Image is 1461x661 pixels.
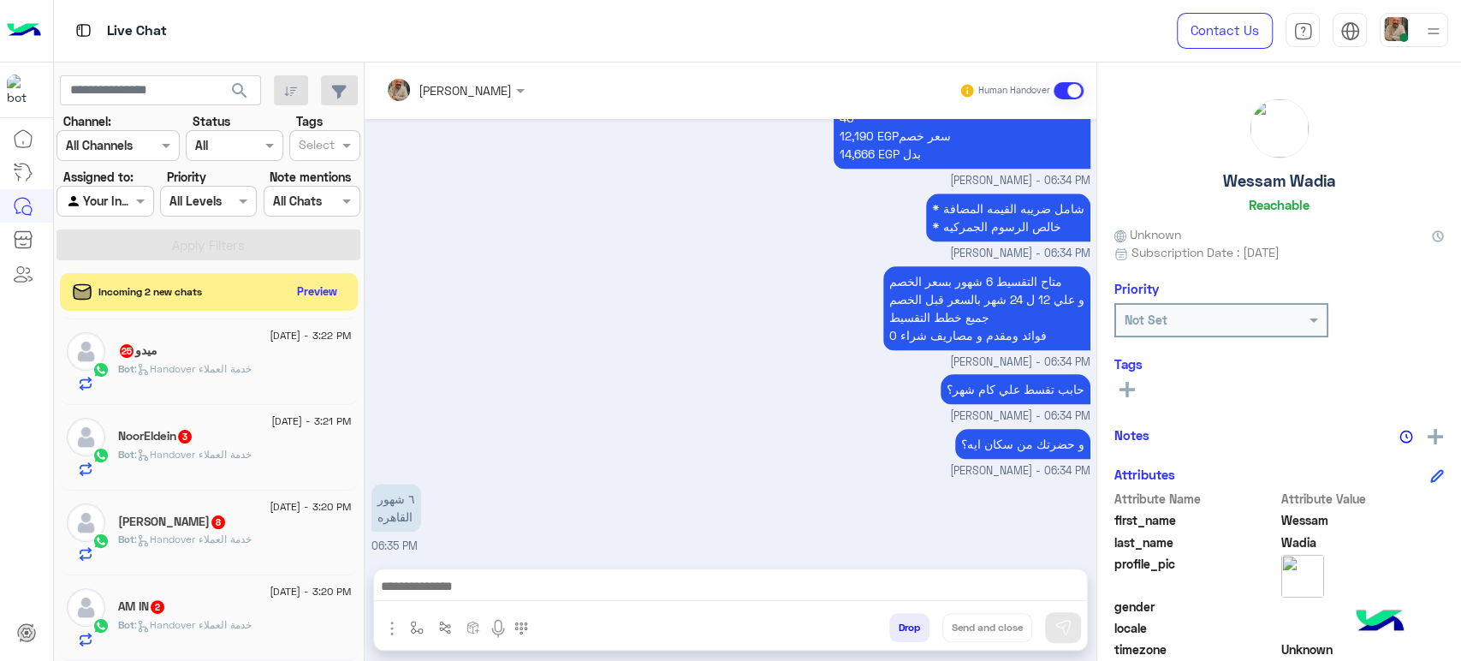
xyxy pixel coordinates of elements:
[1114,619,1278,637] span: locale
[955,429,1090,459] p: 2/9/2025, 6:34 PM
[56,229,360,260] button: Apply Filters
[270,499,351,515] span: [DATE] - 3:20 PM
[1281,598,1445,616] span: null
[1114,640,1278,658] span: timezone
[134,448,252,461] span: : Handover خدمة العملاء
[1340,21,1360,41] img: tab
[1054,619,1072,636] img: send message
[92,617,110,634] img: WhatsApp
[118,533,134,545] span: Bot
[1281,555,1324,598] img: picture
[834,85,1090,169] p: 2/9/2025, 6:34 PM
[1114,511,1278,529] span: first_name
[1350,593,1410,652] img: hulul-logo.png
[488,618,508,639] img: send voice note
[371,484,421,532] p: 2/9/2025, 6:35 PM
[219,75,261,112] button: search
[1114,598,1278,616] span: gender
[1114,281,1159,296] h6: Priority
[371,539,418,552] span: 06:35 PM
[1114,356,1444,372] h6: Tags
[382,618,402,639] img: send attachment
[1250,99,1309,158] img: picture
[1428,429,1443,444] img: add
[134,618,252,631] span: : Handover خدمة العملاء
[118,448,134,461] span: Bot
[438,621,452,634] img: Trigger scenario
[229,80,250,101] span: search
[270,168,351,186] label: Note mentions
[942,613,1032,642] button: Send and close
[1114,467,1175,482] h6: Attributes
[1281,511,1445,529] span: Wessam
[120,344,134,358] span: 25
[178,430,192,444] span: 3
[296,135,335,158] div: Select
[883,266,1090,350] p: 2/9/2025, 6:34 PM
[1114,533,1278,551] span: last_name
[270,584,351,599] span: [DATE] - 3:20 PM
[1114,555,1278,594] span: profile_pic
[1399,430,1413,444] img: notes
[92,533,110,550] img: WhatsApp
[167,168,206,186] label: Priority
[460,613,488,641] button: create order
[1281,640,1445,658] span: Unknown
[134,362,252,375] span: : Handover خدمة العملاء
[296,112,323,130] label: Tags
[978,84,1050,98] small: Human Handover
[403,613,431,641] button: select flow
[118,599,166,614] h5: AM IN
[67,418,105,456] img: defaultAdmin.png
[1223,171,1336,191] h5: Wessam Wadia
[1293,21,1313,41] img: tab
[1281,533,1445,551] span: Wadia
[466,621,480,634] img: create order
[950,408,1090,425] span: [PERSON_NAME] - 06:34 PM
[134,533,252,545] span: : Handover خدمة العملاء
[410,621,424,634] img: select flow
[92,361,110,378] img: WhatsApp
[950,246,1090,262] span: [PERSON_NAME] - 06:34 PM
[98,284,202,300] span: Incoming 2 new chats
[118,429,193,444] h5: NoorEldein
[67,588,105,627] img: defaultAdmin.png
[118,515,227,529] h5: Mahmoud Essam
[1281,490,1445,508] span: Attribute Value
[92,447,110,464] img: WhatsApp
[67,332,105,371] img: defaultAdmin.png
[950,463,1090,479] span: [PERSON_NAME] - 06:34 PM
[1249,197,1310,212] h6: Reachable
[211,515,225,529] span: 8
[7,74,38,105] img: 1403182699927242
[118,618,134,631] span: Bot
[73,20,94,41] img: tab
[118,343,157,358] h5: ميدو
[7,13,41,49] img: Logo
[926,194,1090,241] p: 2/9/2025, 6:34 PM
[1422,21,1444,42] img: profile
[290,279,345,304] button: Preview
[1281,619,1445,637] span: null
[67,503,105,542] img: defaultAdmin.png
[118,362,134,375] span: Bot
[1114,490,1278,508] span: Attribute Name
[1177,13,1273,49] a: Contact Us
[950,354,1090,371] span: [PERSON_NAME] - 06:34 PM
[950,173,1090,189] span: [PERSON_NAME] - 06:34 PM
[1286,13,1320,49] a: tab
[271,414,351,429] span: [DATE] - 3:21 PM
[431,613,460,641] button: Trigger scenario
[107,20,167,43] p: Live Chat
[63,168,134,186] label: Assigned to:
[151,600,164,614] span: 2
[514,622,528,635] img: make a call
[1114,427,1149,443] h6: Notes
[63,112,111,130] label: Channel:
[193,112,230,130] label: Status
[1114,225,1181,243] span: Unknown
[270,328,351,343] span: [DATE] - 3:22 PM
[1384,17,1408,41] img: userImage
[941,374,1090,404] p: 2/9/2025, 6:34 PM
[889,613,929,642] button: Drop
